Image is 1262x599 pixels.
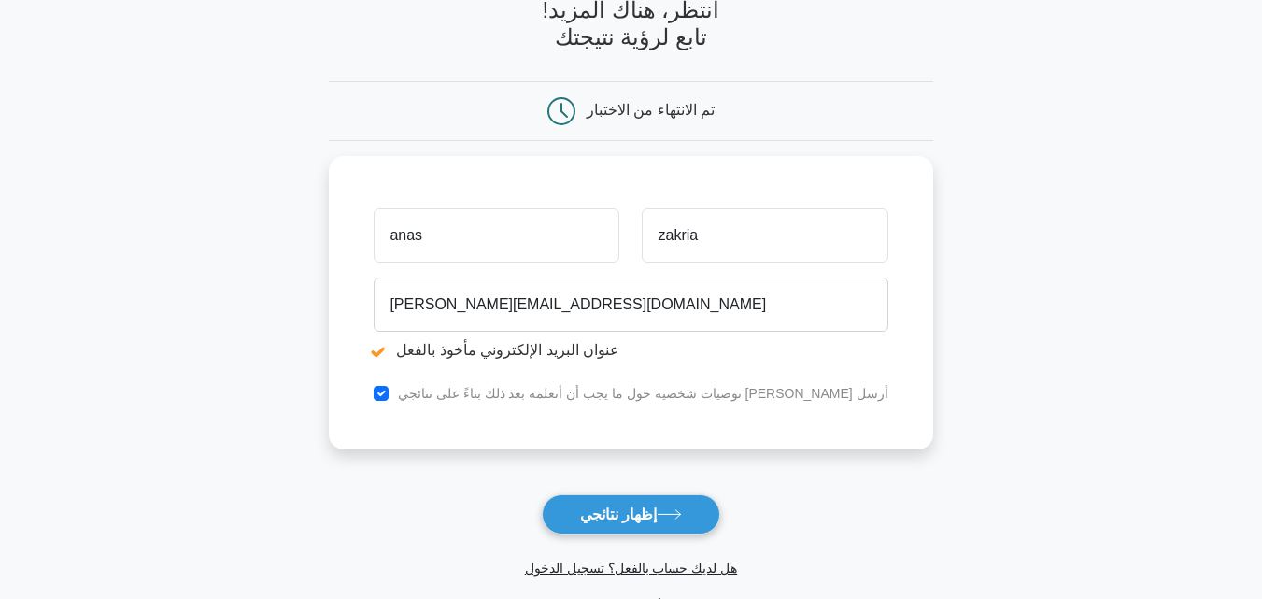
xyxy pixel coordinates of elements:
font: إظهار نتائجي [580,506,657,522]
button: إظهار نتائجي [542,494,720,535]
font: أرسل [PERSON_NAME] توصيات شخصية حول ما يجب أن أتعلمه بعد ذلك بناءً على نتائجي [398,386,888,401]
input: الاسم الأول [374,208,619,263]
input: بريد إلكتروني [374,278,887,332]
input: اسم العائلة [642,208,887,263]
font: تابع لرؤية نتيجتك [555,24,707,50]
font: تم الانتهاء من الاختبار [587,102,715,118]
a: هل لديك حساب بالفعل؟ تسجيل الدخول [525,561,737,576]
font: عنوان البريد الإلكتروني مأخوذ بالفعل [396,342,619,358]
